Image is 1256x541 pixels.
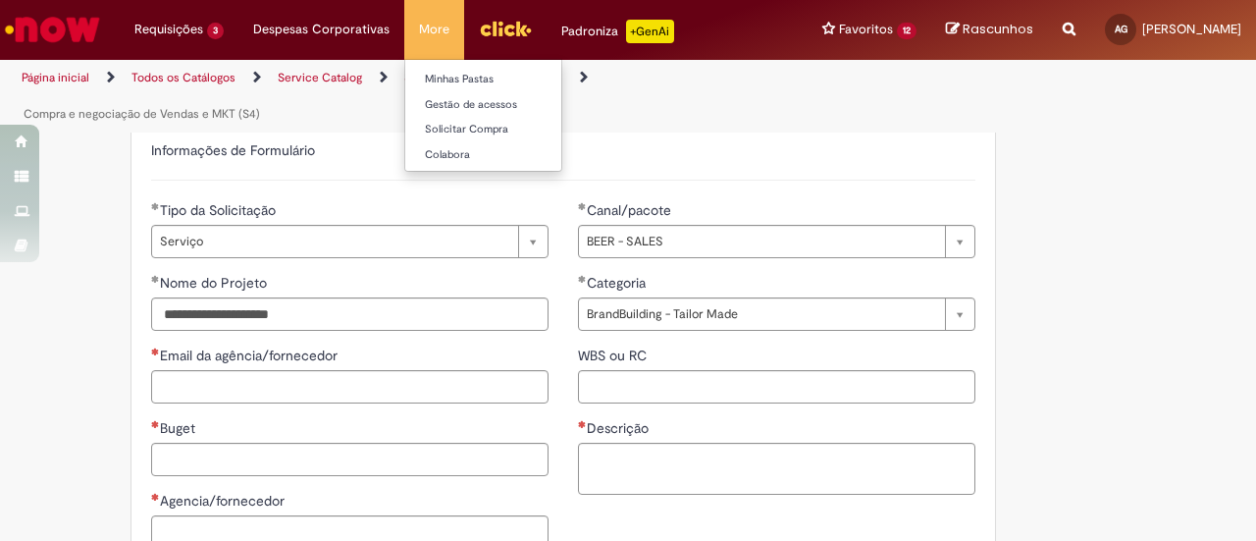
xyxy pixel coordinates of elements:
[405,94,621,116] a: Gestão de acessos
[1142,21,1241,37] span: [PERSON_NAME]
[151,275,160,283] span: Obrigatório Preenchido
[405,69,621,90] a: Minhas Pastas
[207,23,224,39] span: 3
[134,20,203,39] span: Requisições
[151,493,160,501] span: Necessários
[160,274,271,292] span: Nome do Projeto
[131,70,235,85] a: Todos os Catálogos
[587,298,935,330] span: BrandBuilding - Tailor Made
[479,14,532,43] img: click_logo_yellow_360x200.png
[151,141,315,159] label: Informações de Formulário
[2,10,103,49] img: ServiceNow
[151,348,160,355] span: Necessários
[578,275,587,283] span: Obrigatório Preenchido
[151,202,160,210] span: Obrigatório Preenchido
[405,119,621,140] a: Solicitar Compra
[24,106,260,122] a: Compra e negociação de Vendas e MKT (S4)
[151,298,549,331] input: Nome do Projeto
[160,347,341,364] span: Email da agência/fornecedor
[160,492,288,510] span: Agencia/fornecedor
[160,419,199,437] span: Buget
[253,20,390,39] span: Despesas Corporativas
[897,23,916,39] span: 12
[587,274,650,292] span: Categoria
[578,370,975,404] input: WBS ou RC
[404,59,562,172] ul: More
[587,419,653,437] span: Descrição
[578,202,587,210] span: Obrigatório Preenchido
[15,60,822,133] ul: Trilhas de página
[1115,23,1127,35] span: AG
[160,201,280,219] span: Tipo da Solicitação
[578,420,587,428] span: Necessários
[151,370,549,404] input: Email da agência/fornecedor
[561,20,674,43] div: Padroniza
[419,20,449,39] span: More
[626,20,674,43] p: +GenAi
[587,201,675,219] span: Canal/pacote
[578,347,651,364] span: WBS ou RC
[151,443,549,476] input: Buget
[160,226,508,257] span: Serviço
[405,144,621,166] a: Colabora
[587,226,935,257] span: BEER - SALES
[963,20,1033,38] span: Rascunhos
[22,70,89,85] a: Página inicial
[839,20,893,39] span: Favoritos
[151,420,160,428] span: Necessários
[946,21,1033,39] a: Rascunhos
[578,443,975,495] textarea: Descrição
[278,70,362,85] a: Service Catalog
